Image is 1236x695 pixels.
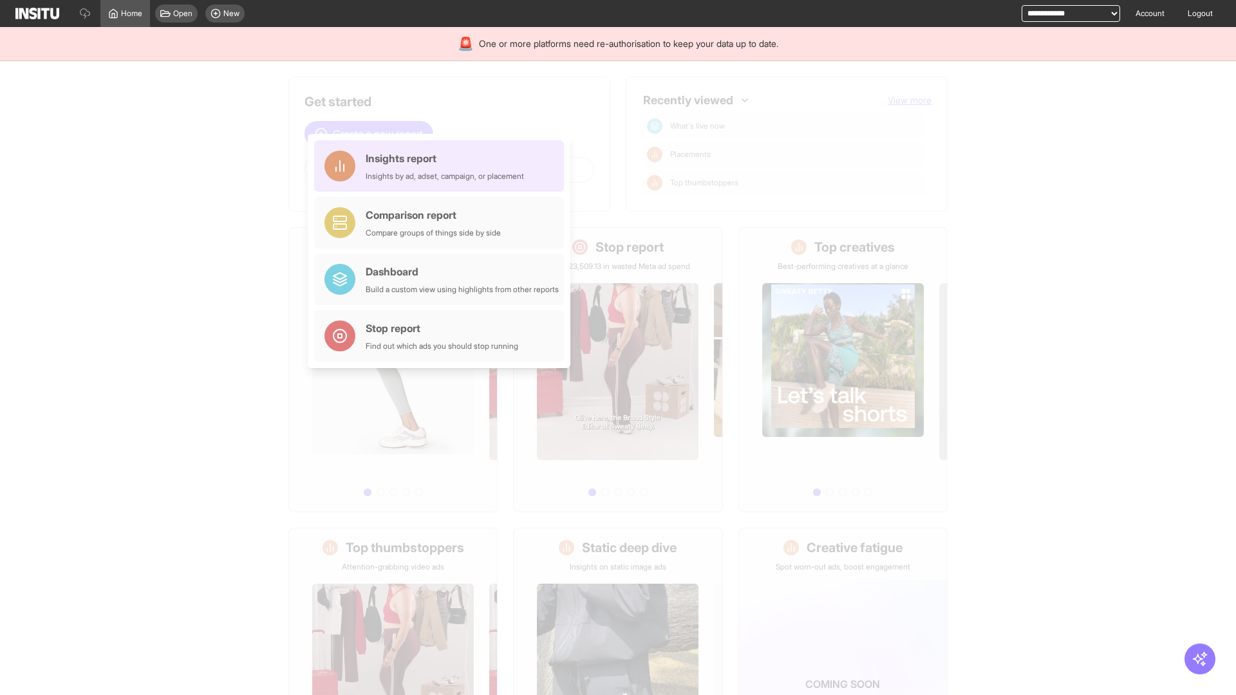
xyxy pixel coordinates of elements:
[366,320,518,336] div: Stop report
[366,228,501,238] div: Compare groups of things side by side
[366,151,524,166] div: Insights report
[15,8,59,19] img: Logo
[121,8,142,19] span: Home
[366,264,559,279] div: Dashboard
[173,8,192,19] span: Open
[366,284,559,295] div: Build a custom view using highlights from other reports
[366,341,518,351] div: Find out which ads you should stop running
[458,35,474,53] div: 🚨
[366,207,501,223] div: Comparison report
[479,37,778,50] span: One or more platforms need re-authorisation to keep your data up to date.
[223,8,239,19] span: New
[366,171,524,181] div: Insights by ad, adset, campaign, or placement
